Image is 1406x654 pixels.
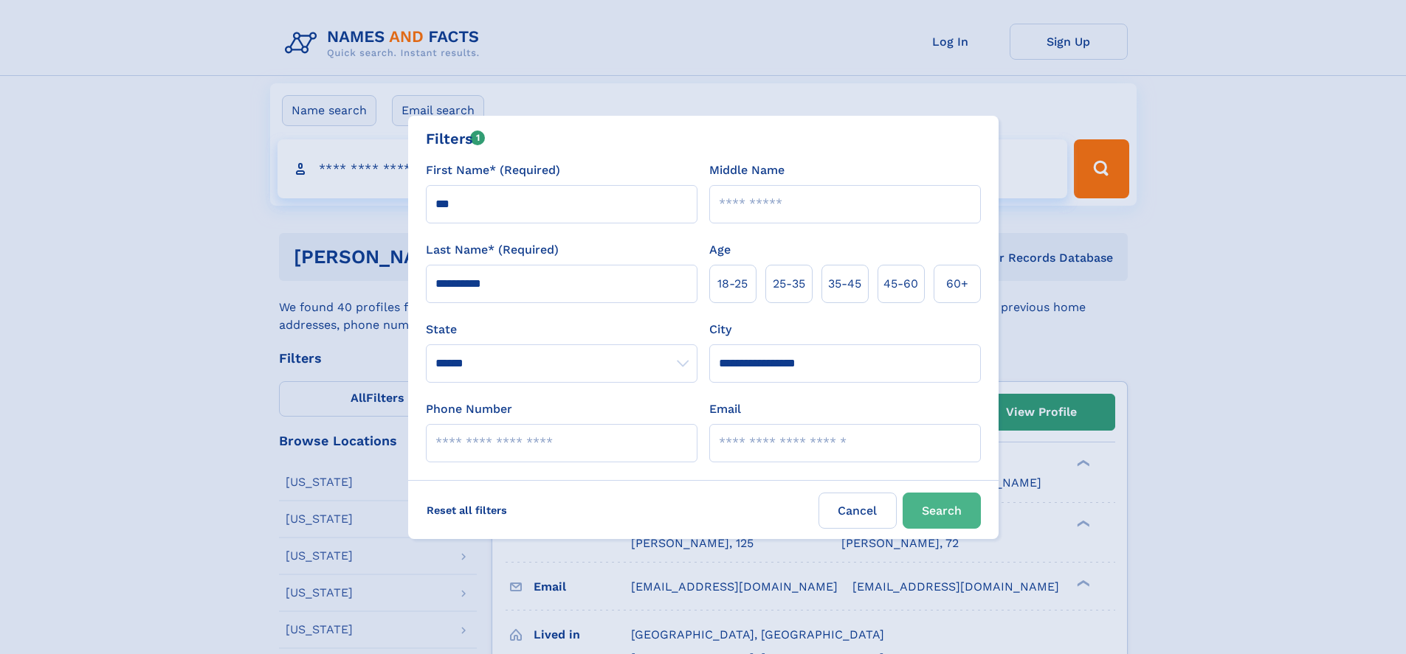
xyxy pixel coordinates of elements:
[709,400,741,418] label: Email
[426,161,560,179] label: First Name* (Required)
[717,275,748,293] span: 18‑25
[709,161,785,179] label: Middle Name
[828,275,861,293] span: 35‑45
[709,321,731,338] label: City
[883,275,918,293] span: 45‑60
[773,275,805,293] span: 25‑35
[946,275,968,293] span: 60+
[426,128,486,150] div: Filters
[426,400,512,418] label: Phone Number
[426,241,559,259] label: Last Name* (Required)
[417,493,517,528] label: Reset all filters
[709,241,731,259] label: Age
[426,321,697,338] label: State
[903,493,981,529] button: Search
[819,493,897,529] label: Cancel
